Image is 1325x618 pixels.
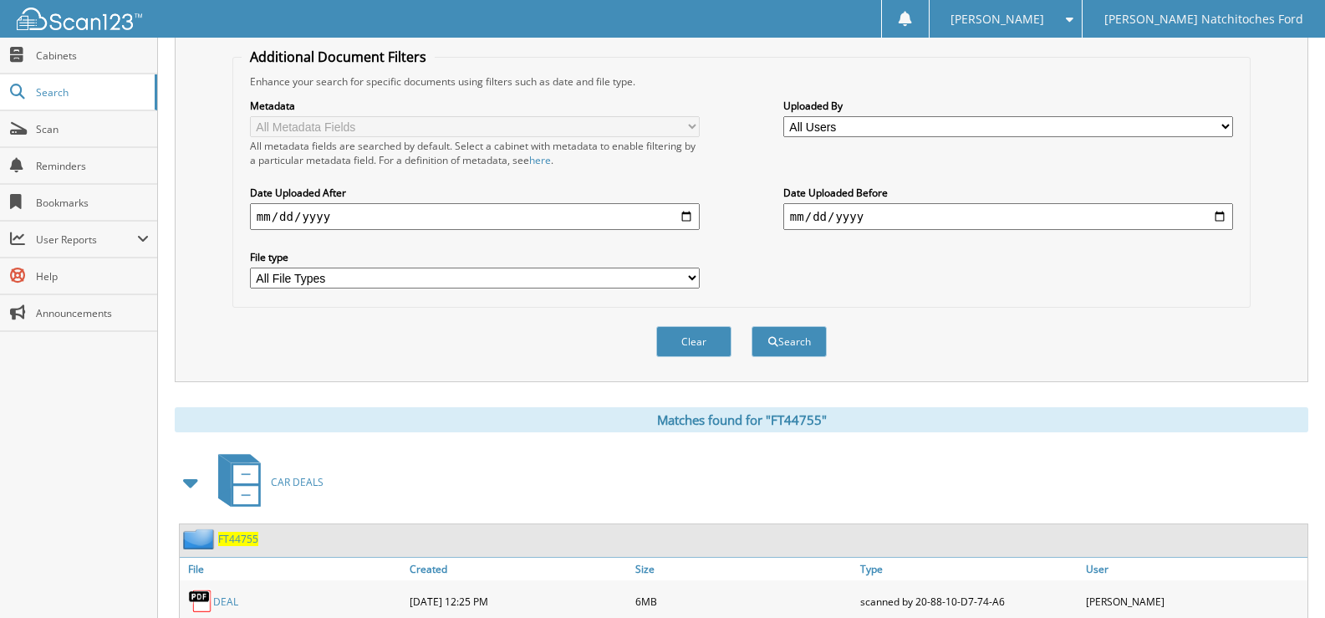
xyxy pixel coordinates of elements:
[529,153,551,167] a: here
[36,269,149,283] span: Help
[783,99,1233,113] label: Uploaded By
[1104,14,1303,24] span: [PERSON_NAME] Natchitoches Ford
[242,74,1241,89] div: Enhance your search for specific documents using filters such as date and file type.
[250,250,700,264] label: File type
[271,475,324,489] span: CAR DEALS
[1082,585,1307,618] div: [PERSON_NAME]
[783,186,1233,200] label: Date Uploaded Before
[752,326,827,357] button: Search
[36,196,149,210] span: Bookmarks
[36,232,137,247] span: User Reports
[250,99,700,113] label: Metadata
[242,48,435,66] legend: Additional Document Filters
[1082,558,1307,580] a: User
[950,14,1044,24] span: [PERSON_NAME]
[36,85,146,100] span: Search
[656,326,731,357] button: Clear
[36,122,149,136] span: Scan
[17,8,142,30] img: scan123-logo-white.svg
[250,186,700,200] label: Date Uploaded After
[631,558,857,580] a: Size
[856,585,1082,618] div: scanned by 20-88-10-D7-74-A6
[188,589,213,614] img: PDF.png
[631,585,857,618] div: 6MB
[783,203,1233,230] input: end
[180,558,405,580] a: File
[36,49,149,63] span: Cabinets
[405,558,631,580] a: Created
[183,529,218,549] img: folder2.png
[213,595,238,609] a: DEAL
[208,449,324,515] a: CAR DEALS
[36,159,149,173] span: Reminders
[175,407,1308,432] div: Matches found for "FT44755"
[218,532,258,546] a: FT44755
[856,558,1082,580] a: Type
[36,306,149,320] span: Announcements
[250,203,700,230] input: start
[1241,538,1325,618] iframe: Chat Widget
[405,585,631,618] div: [DATE] 12:25 PM
[250,139,700,167] div: All metadata fields are searched by default. Select a cabinet with metadata to enable filtering b...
